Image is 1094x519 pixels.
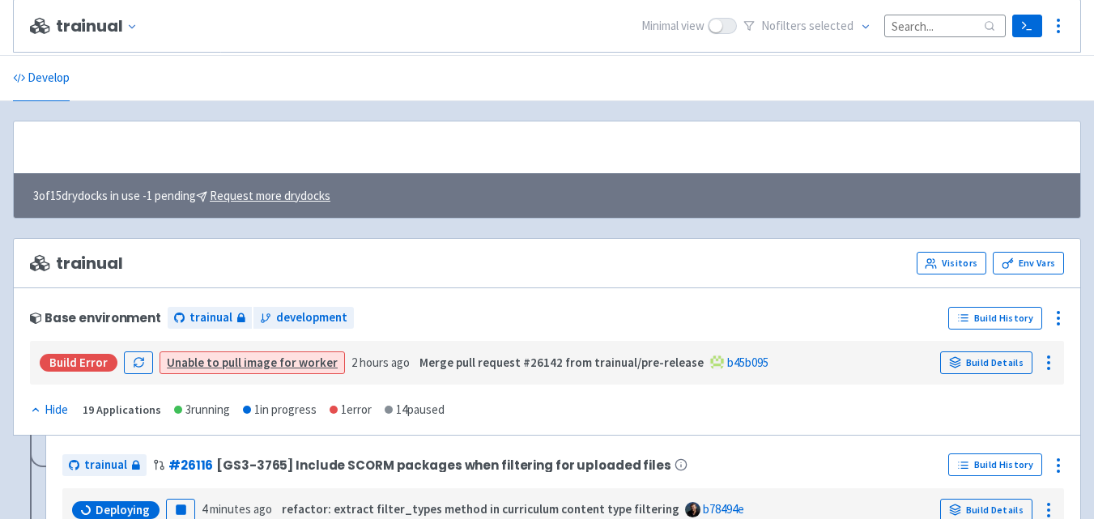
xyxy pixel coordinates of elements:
a: Env Vars [993,252,1064,274]
div: 14 paused [385,401,445,419]
strong: Merge pull request #26142 from trainual/pre-release [419,355,704,370]
span: Minimal view [641,17,705,36]
div: 3 running [174,401,230,419]
a: Visitors [917,252,986,274]
a: trainual [168,307,252,329]
strong: refactor: extract filter_types method in curriculum content type filtering [282,501,679,517]
a: #26116 [168,457,213,474]
span: trainual [30,254,123,273]
time: 4 minutes ago [202,501,272,517]
a: trainual [62,454,147,476]
a: Build Details [940,351,1032,374]
a: development [253,307,354,329]
a: b78494e [703,501,744,517]
button: Hide [30,401,70,419]
a: b45b095 [727,355,768,370]
a: Develop [13,56,70,101]
input: Search... [884,15,1006,36]
div: 1 in progress [243,401,317,419]
div: Hide [30,401,68,419]
div: 1 error [330,401,372,419]
span: 3 of 15 drydocks in use - 1 pending [33,187,330,206]
a: Build History [948,453,1042,476]
span: trainual [189,308,232,327]
button: trainual [56,17,144,36]
span: No filter s [761,17,853,36]
span: Deploying [96,502,150,518]
a: Terminal [1012,15,1042,37]
span: [GS3-3765] Include SCORM packages when filtering for uploaded files [216,458,670,472]
span: development [276,308,347,327]
span: selected [809,18,853,33]
div: Build Error [40,354,117,372]
time: 2 hours ago [351,355,410,370]
a: Unable to pull image for worker [167,355,338,370]
span: trainual [84,456,127,474]
div: Base environment [30,311,161,325]
div: 19 Applications [83,401,161,419]
a: Build History [948,307,1042,330]
u: Request more drydocks [210,188,330,203]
